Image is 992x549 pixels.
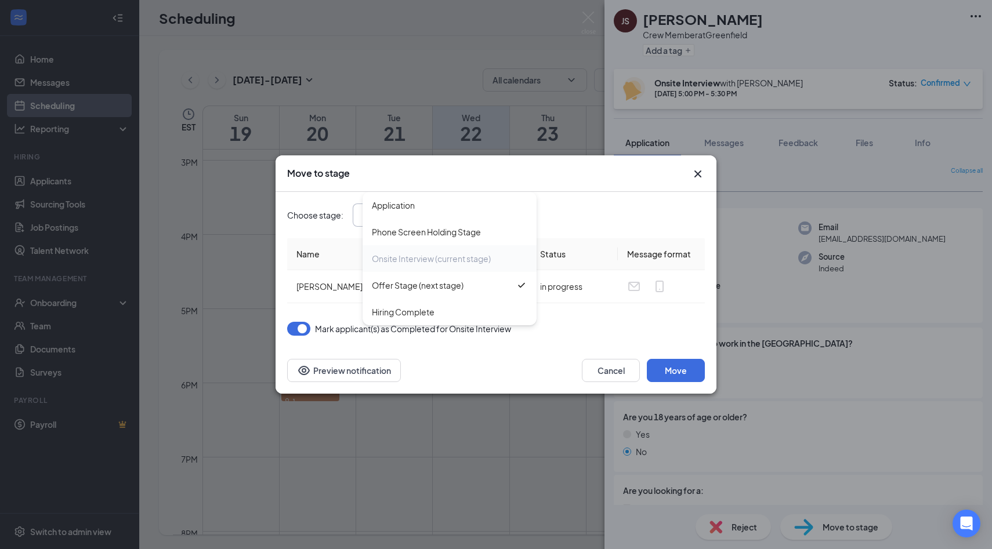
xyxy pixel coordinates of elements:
h3: Move to stage [287,167,350,180]
div: Hiring Complete [372,306,435,318]
svg: Email [627,279,641,293]
td: in progress [531,270,618,303]
svg: MobileSms [653,279,667,293]
button: Preview notificationEye [287,359,401,382]
span: Choose stage : [287,209,343,221]
button: Move [647,359,705,382]
span: Mark applicant(s) as Completed for Onsite Interview [315,322,511,336]
svg: Eye [297,363,311,377]
button: Cancel [582,359,640,382]
th: Name [287,238,531,270]
svg: Checkmark [516,279,527,291]
div: Application [372,199,415,212]
div: Phone Screen Holding Stage [372,226,481,238]
div: Open Intercom Messenger [953,510,980,537]
th: Message format [618,238,705,270]
button: Close [691,167,705,181]
span: [PERSON_NAME] [296,281,363,292]
div: Offer Stage (next stage) [372,279,464,292]
div: Onsite Interview (current stage) [372,252,491,265]
svg: Cross [691,167,705,181]
th: Status [531,238,618,270]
